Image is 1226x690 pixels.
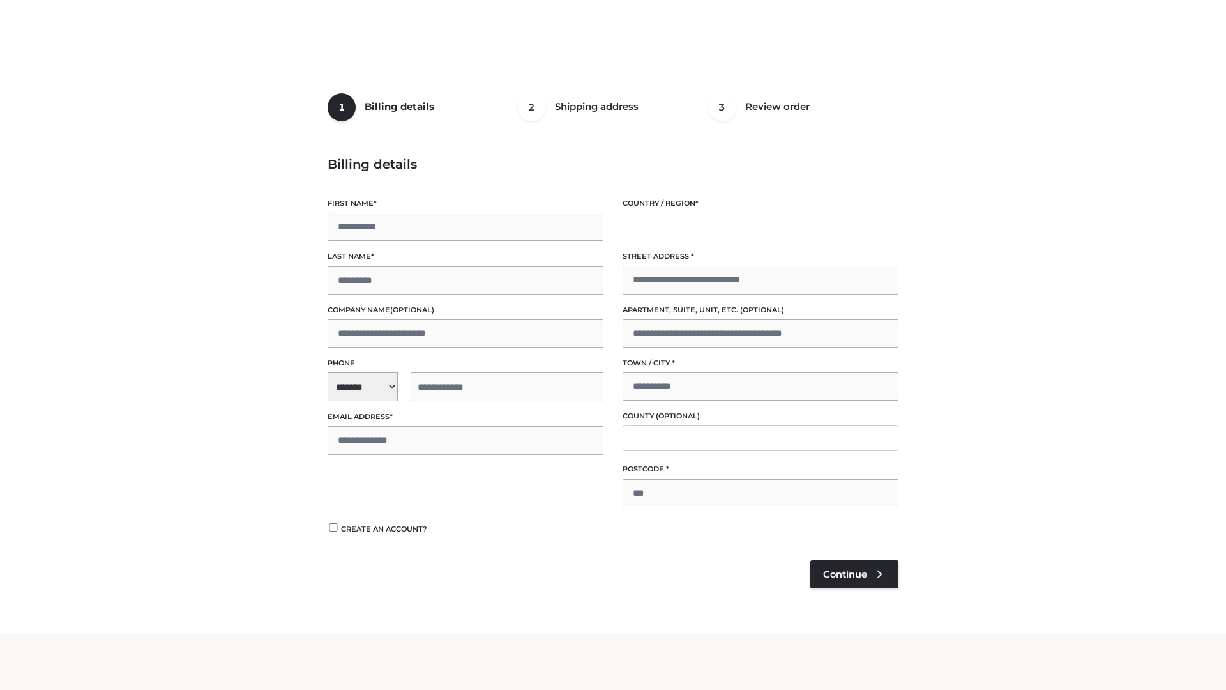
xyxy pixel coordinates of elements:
[328,157,898,172] h3: Billing details
[341,525,427,533] span: Create an account?
[328,357,603,369] label: Phone
[623,304,898,316] label: Apartment, suite, unit, etc.
[823,569,867,580] span: Continue
[390,305,434,314] span: (optional)
[328,304,603,316] label: Company name
[328,523,339,532] input: Create an account?
[328,250,603,263] label: Last name
[623,250,898,263] label: Street address
[623,357,898,369] label: Town / City
[328,197,603,210] label: First name
[740,305,784,314] span: (optional)
[810,560,898,588] a: Continue
[656,411,700,420] span: (optional)
[623,463,898,475] label: Postcode
[623,197,898,210] label: Country / Region
[328,411,603,423] label: Email address
[623,410,898,422] label: County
